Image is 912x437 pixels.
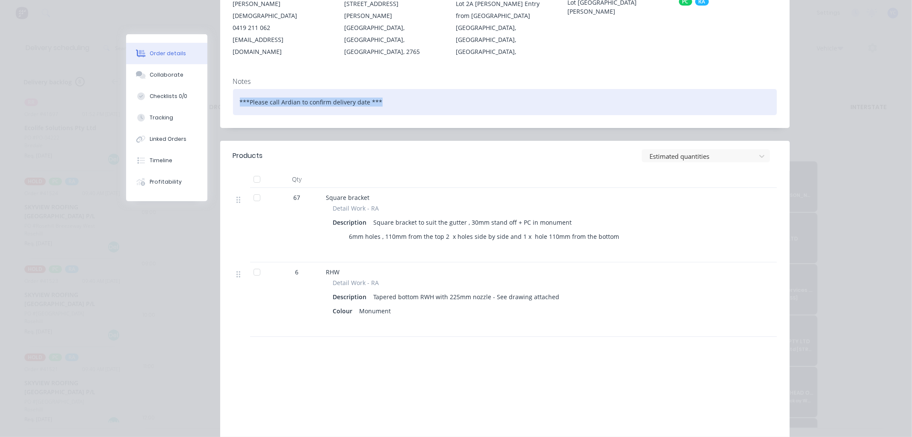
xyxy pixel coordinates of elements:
[150,50,186,57] div: Order details
[333,305,356,317] div: Colour
[233,34,331,58] div: [EMAIL_ADDRESS][DOMAIN_NAME]
[333,291,370,303] div: Description
[150,135,186,143] div: Linked Orders
[150,114,173,122] div: Tracking
[126,86,207,107] button: Checklists 0/0
[456,22,554,58] div: [GEOGRAPHIC_DATA], [GEOGRAPHIC_DATA], [GEOGRAPHIC_DATA],
[370,291,563,303] div: Tapered bottom RWH with 225mm nozzle - See drawing attached
[294,193,301,202] span: 67
[150,71,183,79] div: Collaborate
[333,278,379,287] span: Detail Work - RA
[233,22,331,34] div: 0419 211 062
[333,204,379,213] span: Detail Work - RA
[356,305,395,317] div: Monument
[346,230,623,243] div: 6mm holes , 110mm from the top 2 x holes side by side and 1 x hole 110mm from the bottom
[150,92,187,100] div: Checklists 0/0
[233,89,777,115] div: ***Please call Ardian to confirm delivery date ***
[126,171,207,193] button: Profitability
[233,151,263,161] div: Products
[150,178,182,186] div: Profitability
[126,43,207,64] button: Order details
[126,64,207,86] button: Collaborate
[370,216,576,229] div: Square bracket to suit the gutter , 30mm stand off + PC in monument
[126,107,207,128] button: Tracking
[295,268,299,276] span: 6
[126,150,207,171] button: Timeline
[344,22,442,58] div: [GEOGRAPHIC_DATA], [GEOGRAPHIC_DATA], [GEOGRAPHIC_DATA], 2765
[233,77,777,86] div: Notes
[126,128,207,150] button: Linked Orders
[272,171,323,188] div: Qty
[326,193,370,202] span: Square bracket
[333,216,370,229] div: Description
[326,268,340,276] span: RHW
[150,157,172,164] div: Timeline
